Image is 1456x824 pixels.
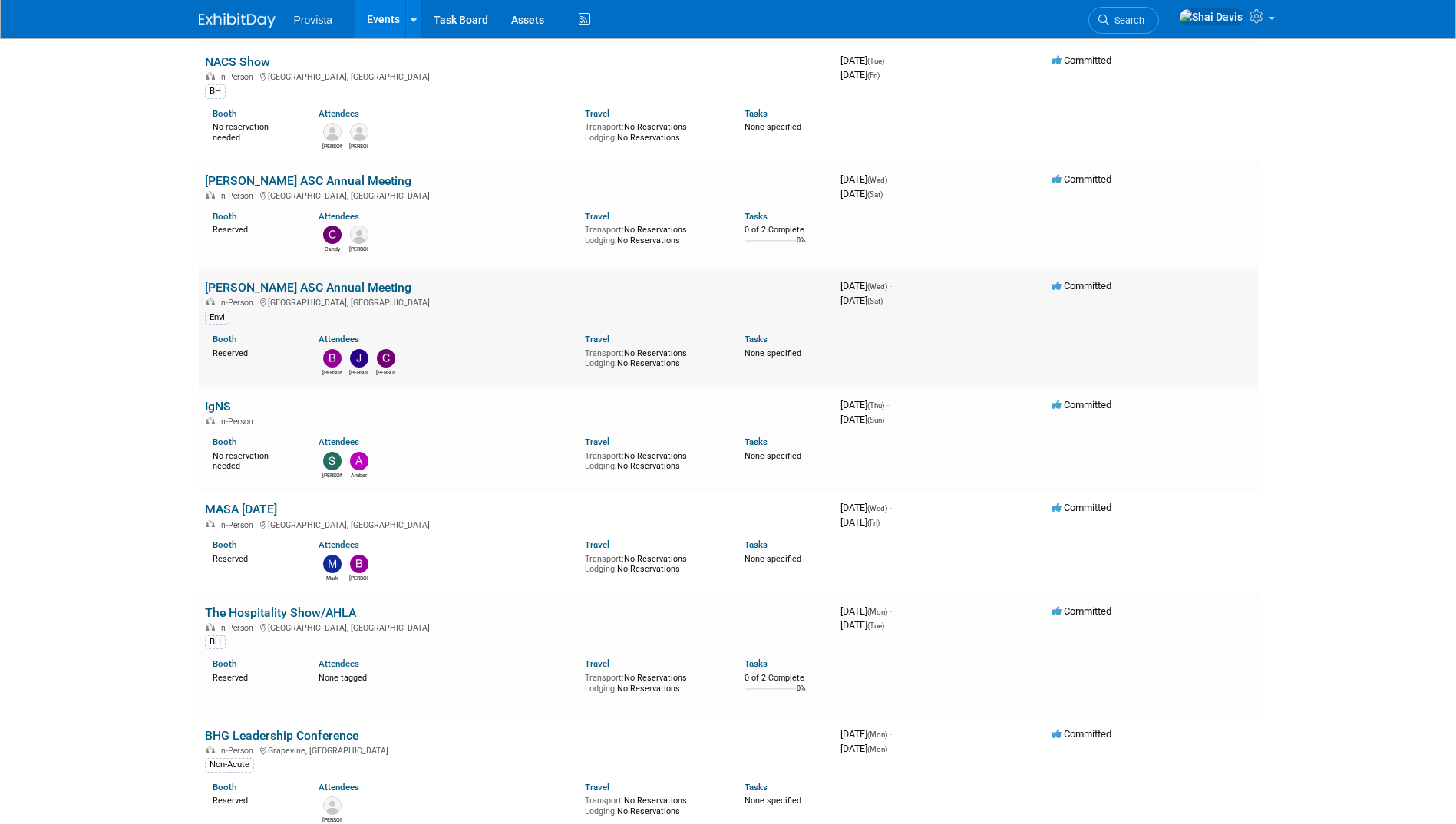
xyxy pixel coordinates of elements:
div: Dean Dennerline [349,141,368,150]
span: None specified [745,451,801,461]
a: Tasks [745,211,768,222]
span: (Sun) [867,416,884,424]
img: Jeff Lawrence [350,349,368,368]
span: Transport: [585,122,624,132]
span: Lodging: [585,684,617,694]
span: (Sat) [867,297,883,305]
div: Clifford Parker [376,368,395,377]
span: (Mon) [867,608,887,616]
a: Travel [585,437,609,447]
div: [GEOGRAPHIC_DATA], [GEOGRAPHIC_DATA] [205,295,828,308]
div: Ron Krisman [322,815,342,824]
img: ExhibitDay [199,13,276,28]
a: Booth [213,782,236,793]
div: Reserved [213,222,296,236]
div: Envi [205,311,229,325]
a: Tasks [745,108,768,119]
div: Reserved [213,345,296,359]
a: Booth [213,211,236,222]
a: IgNS [205,399,231,414]
td: 0% [797,684,806,705]
span: - [890,728,892,740]
span: (Thu) [867,401,884,410]
div: No Reservations No Reservations [585,670,721,694]
div: Non-Acute [205,758,254,772]
a: Attendees [319,211,359,222]
span: [DATE] [840,414,884,425]
a: [PERSON_NAME] ASC Annual Meeting [205,173,411,188]
div: No Reservations No Reservations [585,448,721,472]
span: - [890,502,892,513]
span: Lodging: [585,564,617,574]
span: In-Person [219,746,258,756]
img: Clifford Parker [377,349,395,368]
span: Provista [294,14,333,26]
a: Travel [585,108,609,119]
span: [DATE] [840,188,883,199]
span: Committed [1052,280,1111,292]
span: [DATE] [840,280,892,292]
span: (Wed) [867,504,887,513]
span: - [886,399,889,410]
span: [DATE] [840,399,889,410]
div: Reserved [213,551,296,565]
span: - [890,280,892,292]
span: In-Person [219,417,258,427]
div: No Reservations No Reservations [585,222,721,246]
span: - [890,605,892,617]
img: Amber Barron [350,452,368,470]
img: Beth Chan [323,349,342,368]
div: No Reservations No Reservations [585,793,721,816]
a: Tasks [745,334,768,344]
span: Transport: [585,673,624,683]
a: Travel [585,782,609,793]
div: Candy Price [322,244,342,253]
div: None tagged [319,670,573,684]
div: [GEOGRAPHIC_DATA], [GEOGRAPHIC_DATA] [205,518,828,530]
img: Candy Price [323,226,342,244]
span: In-Person [219,520,258,530]
div: BH [205,635,226,649]
span: [DATE] [840,743,887,754]
span: Committed [1052,54,1111,66]
a: [PERSON_NAME] ASC Annual Meeting [205,280,411,295]
span: Transport: [585,451,624,461]
div: Reserved [213,670,296,684]
span: Search [1109,15,1144,26]
span: (Mon) [867,730,887,739]
span: None specified [745,796,801,806]
span: In-Person [219,72,258,82]
a: Tasks [745,539,768,550]
span: (Wed) [867,282,887,291]
div: No Reservations No Reservations [585,551,721,575]
span: Lodging: [585,236,617,246]
span: None specified [745,554,801,564]
span: In-Person [219,623,258,633]
img: Ron Krisman [323,796,342,815]
img: Ashley Grossman [323,123,342,141]
span: (Fri) [867,519,880,527]
span: [DATE] [840,605,892,617]
div: 0 of 2 Complete [745,673,828,684]
a: Attendees [319,539,359,550]
img: In-Person Event [206,746,215,753]
span: [DATE] [840,502,892,513]
td: 0% [797,236,806,257]
div: Beth Chan [349,573,368,582]
div: Jeff Lawrence [349,368,368,377]
a: Tasks [745,782,768,793]
div: No Reservations No Reservations [585,119,721,143]
div: [GEOGRAPHIC_DATA], [GEOGRAPHIC_DATA] [205,70,828,82]
div: Rayna Frisby [349,244,368,253]
span: Transport: [585,796,624,806]
span: Transport: [585,225,624,235]
span: Committed [1052,173,1111,185]
span: [DATE] [840,69,880,81]
a: Booth [213,437,236,447]
a: Booth [213,539,236,550]
img: Stephanie Miller [323,452,342,470]
img: Beth Chan [350,555,368,573]
div: Mark Maki [322,573,342,582]
span: None specified [745,122,801,132]
span: (Wed) [867,176,887,184]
